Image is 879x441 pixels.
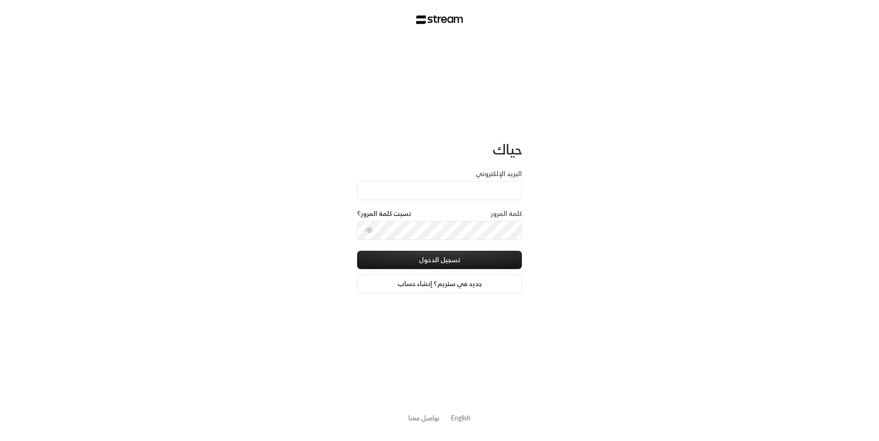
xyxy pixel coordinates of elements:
[357,275,522,293] a: جديد في ستريم؟ إنشاء حساب
[416,15,463,24] img: Stream Logo
[362,223,376,237] button: toggle password visibility
[357,251,522,269] button: تسجيل الدخول
[357,209,411,218] a: نسيت كلمة المرور؟
[493,137,522,161] span: حياك
[408,413,440,423] button: تواصل معنا
[476,169,522,178] label: البريد الإلكتروني
[451,409,471,426] a: English
[491,209,522,218] label: كلمة المرور
[408,412,440,424] a: تواصل معنا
